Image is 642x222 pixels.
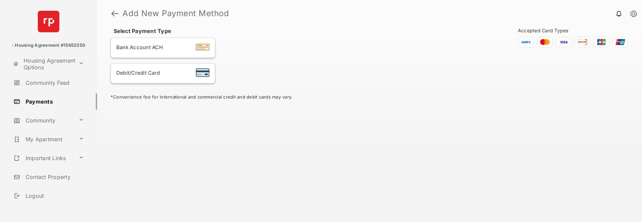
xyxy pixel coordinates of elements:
a: Contact Property [11,169,97,185]
span: Debit/Credit Card [116,70,160,76]
h4: Select Payment Type [111,28,447,34]
img: svg+xml;base64,PHN2ZyB4bWxucz0iaHR0cDovL3d3dy53My5vcmcvMjAwMC9zdmciIHdpZHRoPSI2NCIgaGVpZ2h0PSI2NC... [38,11,59,32]
a: Payments [11,94,97,110]
p: - Housing Agreement #15652250 [12,42,85,49]
a: Important Links [11,150,76,166]
a: Logout [11,188,97,204]
span: Accepted Card Types [518,28,571,33]
a: Housing Agreement Options [11,56,76,72]
strong: Add New Payment Method [122,9,229,17]
span: Bank Account ACH [116,44,163,50]
a: Community Feed [11,75,97,91]
a: Community [11,112,76,128]
div: * Convenience fee for international and commercial credit and debit cards may vary. [111,94,629,101]
a: My Apartment [11,131,76,147]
